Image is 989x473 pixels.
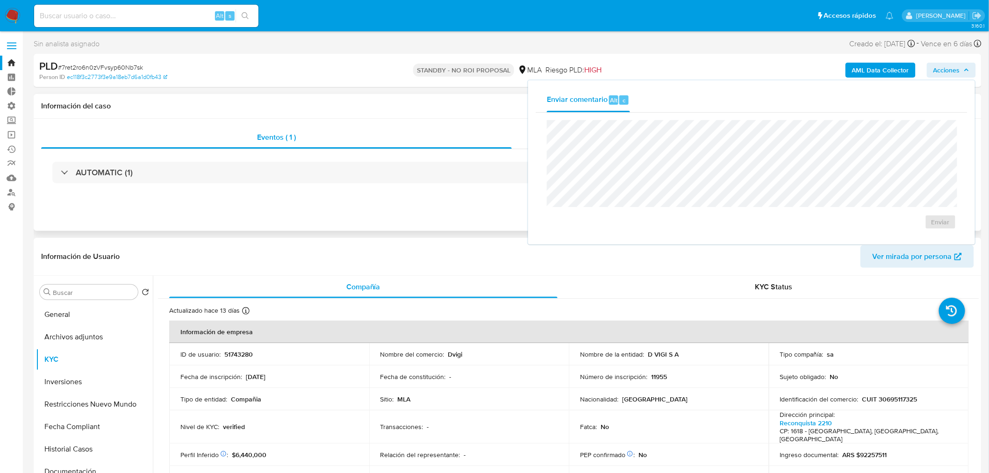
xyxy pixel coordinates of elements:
[246,373,265,381] p: [DATE]
[580,451,635,459] p: PEP confirmado :
[886,12,894,20] a: Notificaciones
[464,451,466,459] p: -
[862,395,917,403] p: CUIT 30695117325
[380,373,446,381] p: Fecha de constitución :
[257,132,296,143] span: Eventos ( 1 )
[972,11,982,21] a: Salir
[36,393,153,416] button: Restricciones Nuevo Mundo
[780,373,826,381] p: Sujeto obligado :
[53,288,134,297] input: Buscar
[34,39,100,49] span: Sin analista asignado
[580,350,644,358] p: Nombre de la entidad :
[223,423,245,431] p: verified
[180,451,228,459] p: Perfil Inferido :
[142,288,149,299] button: Volver al orden por defecto
[651,373,667,381] p: 11955
[180,395,227,403] p: Tipo de entidad :
[780,427,954,444] h4: CP: 1618 - [GEOGRAPHIC_DATA], [GEOGRAPHIC_DATA], [GEOGRAPHIC_DATA]
[927,63,976,78] button: Acciones
[916,11,969,20] p: andres.vilosio@mercadolibre.com
[448,350,463,358] p: Dvigi
[41,252,120,261] h1: Información de Usuario
[236,9,255,22] button: search-icon
[622,395,688,403] p: [GEOGRAPHIC_DATA]
[36,416,153,438] button: Fecha Compliant
[39,73,65,81] b: Person ID
[34,10,258,22] input: Buscar usuario o caso...
[584,64,602,75] span: HIGH
[67,73,167,81] a: ec118f3c2773f3e9a18eb7d6a1d0fb43
[231,395,261,403] p: Compañia
[427,423,429,431] p: -
[36,326,153,348] button: Archivos adjuntos
[780,451,839,459] p: Ingreso documental :
[623,96,625,105] span: c
[180,350,221,358] p: ID de usuario :
[610,96,617,105] span: Alt
[169,321,969,343] th: Información de empresa
[450,373,451,381] p: -
[180,373,242,381] p: Fecha de inscripción :
[545,65,602,75] span: Riesgo PLD:
[846,63,916,78] button: AML Data Collector
[755,281,793,292] span: KYC Status
[380,451,460,459] p: Relación del representante :
[232,450,266,459] span: $6,440,000
[580,373,647,381] p: Número de inscripción :
[346,281,380,292] span: Compañía
[36,303,153,326] button: General
[36,348,153,371] button: KYC
[58,63,143,72] span: # 7ret2ro6n0zVFvsyp60Nb7sk
[229,11,231,20] span: s
[216,11,223,20] span: Alt
[580,423,597,431] p: Fatca :
[580,395,618,403] p: Nacionalidad :
[180,423,219,431] p: Nivel de KYC :
[52,162,963,183] div: AUTOMATIC (1)
[852,63,909,78] b: AML Data Collector
[648,350,679,358] p: D VIGI S A
[873,245,952,268] span: Ver mirada por persona
[76,167,133,178] h3: AUTOMATIC (1)
[780,350,824,358] p: Tipo compañía :
[36,438,153,460] button: Historial Casos
[398,395,411,403] p: MLA
[224,350,253,358] p: 51743280
[518,65,542,75] div: MLA
[843,451,887,459] p: ARS $92257511
[36,371,153,393] button: Inversiones
[380,395,394,403] p: Sitio :
[380,423,423,431] p: Transacciones :
[850,37,915,50] div: Creado el: [DATE]
[780,395,859,403] p: Identificación del comercio :
[601,423,609,431] p: No
[860,245,974,268] button: Ver mirada por persona
[169,306,240,315] p: Actualizado hace 13 días
[638,451,647,459] p: No
[917,37,919,50] span: -
[43,288,51,296] button: Buscar
[39,58,58,73] b: PLD
[921,39,973,49] span: Vence en 6 días
[413,64,514,77] p: STANDBY - NO ROI PROPOSAL
[933,63,960,78] span: Acciones
[830,373,838,381] p: No
[41,101,974,111] h1: Información del caso
[547,94,608,105] span: Enviar comentario
[780,410,835,419] p: Dirección principal :
[824,11,876,21] span: Accesos rápidos
[827,350,834,358] p: sa
[380,350,444,358] p: Nombre del comercio :
[780,418,832,428] a: Reconquista 2210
